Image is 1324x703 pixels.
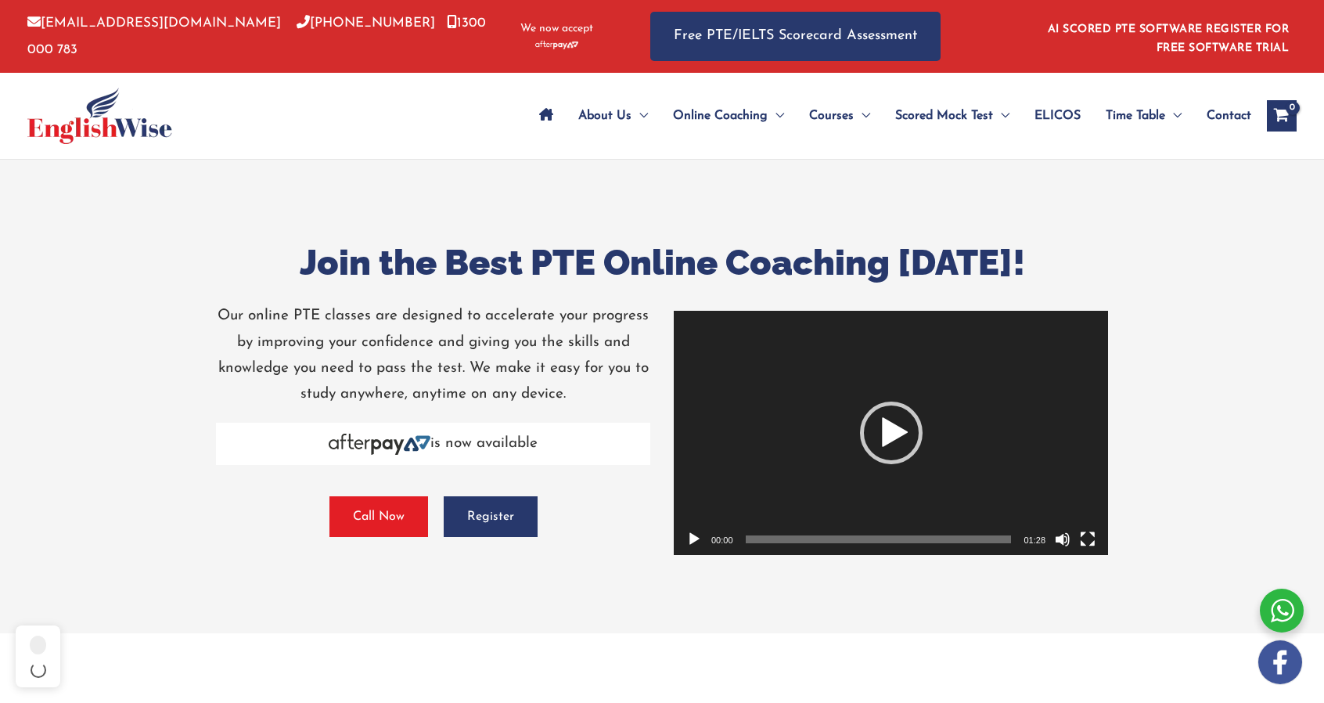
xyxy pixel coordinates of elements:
[674,311,1108,555] div: Video Player
[1165,88,1182,143] span: Menu Toggle
[353,508,405,525] span: Call Now
[520,21,593,37] span: We now accept
[1024,535,1045,545] span: 01:28
[204,238,1120,287] h1: Join the Best PTE Online Coaching [DATE]!
[216,423,650,464] p: is now available
[854,88,870,143] span: Menu Toggle
[329,496,428,537] button: Call Now
[27,16,486,56] a: 1300 000 783
[27,16,281,30] a: [EMAIL_ADDRESS][DOMAIN_NAME]
[1080,532,1096,547] button: Fullscreen
[993,88,1009,143] span: Menu Toggle
[650,12,941,61] a: Free PTE/IELTS Scorecard Assessment
[660,88,797,143] a: Online CoachingMenu Toggle
[746,535,1012,543] span: Time Slider
[1022,88,1093,143] a: ELICOS
[860,402,923,464] div: Play
[1106,88,1165,143] span: Time Table
[686,532,702,547] button: Play
[527,88,1251,143] nav: Site Navigation: Main Menu
[1258,640,1302,684] img: white-facebook.png
[1267,100,1297,132] a: View Shopping Cart, empty
[578,88,631,143] span: About Us
[768,88,784,143] span: Menu Toggle
[535,41,578,49] img: Afterpay-Logo
[467,508,514,525] span: Register
[444,496,538,537] button: Register
[1034,88,1081,143] span: ELICOS
[566,88,660,143] a: About UsMenu Toggle
[1055,532,1070,547] button: Mute
[1194,88,1251,143] a: Contact
[809,88,854,143] span: Courses
[329,434,430,455] img: Afterpay-Logo.png
[1048,23,1290,54] a: AI SCORED PTE SOFTWARE REGISTER FOR FREE SOFTWARE TRIAL
[883,88,1022,143] a: Scored Mock TestMenu Toggle
[1207,88,1251,143] span: Contact
[631,88,648,143] span: Menu Toggle
[297,16,435,30] a: [PHONE_NUMBER]
[216,303,650,407] p: Our online PTE classes are designed to accelerate your progress by improving your confidence and ...
[1038,11,1297,62] aside: Header Widget 1
[797,88,883,143] a: CoursesMenu Toggle
[711,535,733,545] span: 00:00
[673,88,768,143] span: Online Coaching
[895,88,993,143] span: Scored Mock Test
[27,88,172,144] img: cropped-ew-logo
[1093,88,1194,143] a: Time TableMenu Toggle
